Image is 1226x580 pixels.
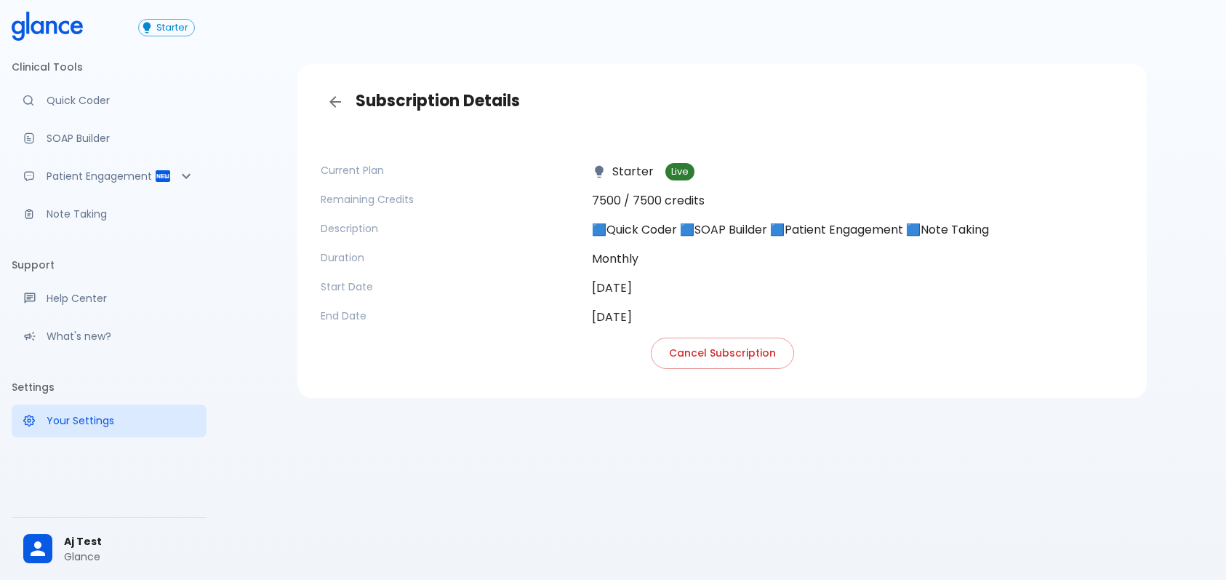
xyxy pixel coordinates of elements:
[12,160,207,192] div: Patient Reports & Referrals
[592,279,632,296] time: [DATE]
[665,167,694,178] span: Live
[151,23,194,33] span: Starter
[592,163,654,180] p: Starter
[12,49,207,84] li: Clinical Tools
[47,207,195,221] p: Note Taking
[321,221,580,236] p: Description
[321,309,580,323] p: End Date
[592,221,1123,239] p: 🟦Quick Coder 🟦SOAP Builder 🟦Patient Engagement 🟦Note Taking
[47,413,195,428] p: Your Settings
[12,282,207,314] a: Get help from our support team
[592,192,1123,210] p: 7500 / 7500 credits
[321,250,580,265] p: Duration
[47,329,195,343] p: What's new?
[592,309,632,325] time: [DATE]
[12,84,207,116] a: Moramiz: Find ICD10AM codes instantly
[321,87,1123,116] h3: Subscription Details
[138,19,195,36] button: Starter
[12,370,207,405] li: Settings
[12,122,207,154] a: Docugen: Compose a clinical documentation in seconds
[12,405,207,437] a: Manage your settings
[321,192,580,207] p: Remaining Credits
[321,87,350,116] a: Back
[321,163,580,178] p: Current Plan
[47,131,195,146] p: SOAP Builder
[12,198,207,230] a: Advanced note-taking
[12,247,207,282] li: Support
[47,291,195,306] p: Help Center
[321,279,580,294] p: Start Date
[592,250,1123,268] p: Monthly
[12,524,207,574] div: Aj TestGlance
[64,534,195,549] span: Aj Test
[12,320,207,352] div: Recent updates and feature releases
[138,19,207,36] a: Click to view or change your subscription
[47,169,154,183] p: Patient Engagement
[64,549,195,564] p: Glance
[651,338,794,369] button: Cancel Subscription
[47,93,195,108] p: Quick Coder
